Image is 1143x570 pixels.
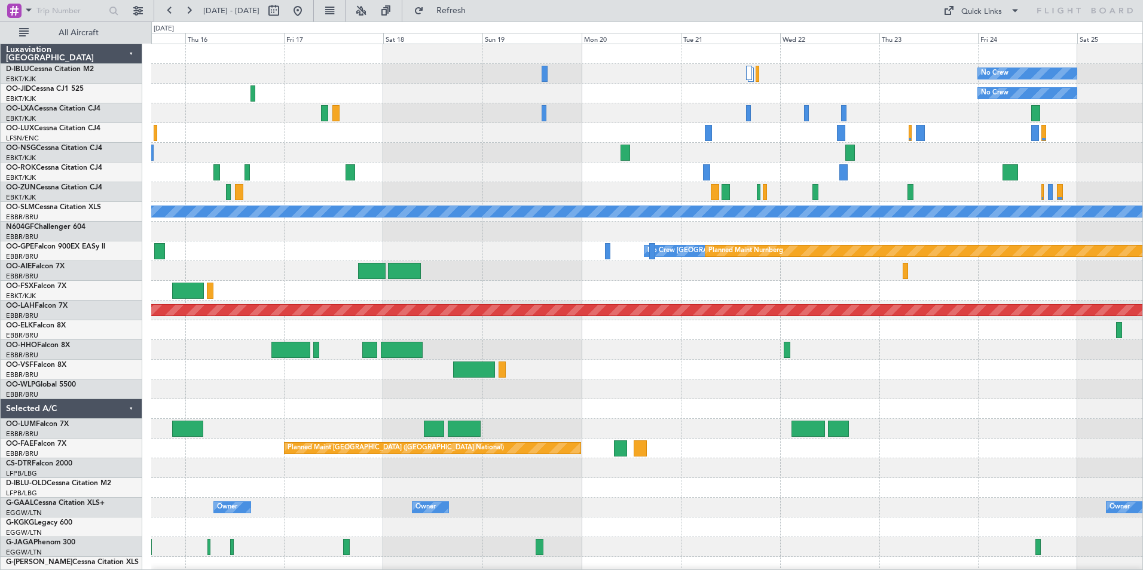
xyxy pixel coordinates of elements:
a: EGGW/LTN [6,548,42,557]
div: Fri 24 [978,33,1077,44]
span: OO-ROK [6,164,36,171]
a: EBKT/KJK [6,114,36,123]
a: EGGW/LTN [6,508,42,517]
a: EBBR/BRU [6,272,38,281]
span: N604GF [6,223,34,231]
span: OO-FSX [6,283,33,290]
a: OO-FAEFalcon 7X [6,440,66,448]
span: G-GAAL [6,499,33,507]
a: EBKT/KJK [6,193,36,202]
div: No Crew [GEOGRAPHIC_DATA] ([GEOGRAPHIC_DATA] National) [647,242,848,260]
span: OO-JID [6,85,31,93]
span: OO-WLP [6,381,35,388]
span: G-[PERSON_NAME] [6,559,72,566]
a: OO-LXACessna Citation CJ4 [6,105,100,112]
a: OO-FSXFalcon 7X [6,283,66,290]
span: OO-FAE [6,440,33,448]
div: Sat 18 [383,33,482,44]
a: EBKT/KJK [6,173,36,182]
a: EBBR/BRU [6,213,38,222]
a: OO-ELKFalcon 8X [6,322,66,329]
button: Refresh [408,1,480,20]
a: G-GAALCessna Citation XLS+ [6,499,105,507]
a: EBBR/BRU [6,370,38,379]
div: Owner [217,498,237,516]
a: EBBR/BRU [6,351,38,360]
a: EBKT/KJK [6,94,36,103]
a: D-IBLU-OLDCessna Citation M2 [6,480,111,487]
div: Thu 16 [185,33,285,44]
button: Quick Links [937,1,1026,20]
input: Trip Number [36,2,105,20]
span: CS-DTR [6,460,32,467]
a: D-IBLUCessna Citation M2 [6,66,94,73]
a: LFPB/LBG [6,469,37,478]
a: OO-GPEFalcon 900EX EASy II [6,243,105,250]
div: [DATE] [154,24,174,34]
a: OO-VSFFalcon 8X [6,361,66,369]
span: OO-SLM [6,204,35,211]
span: Refresh [426,7,476,15]
span: OO-LUX [6,125,34,132]
a: OO-HHOFalcon 8X [6,342,70,349]
div: Wed 22 [780,33,879,44]
div: Owner [415,498,436,516]
a: EBBR/BRU [6,390,38,399]
a: EBBR/BRU [6,232,38,241]
a: EBKT/KJK [6,292,36,301]
a: EGGW/LTN [6,528,42,537]
a: OO-LAHFalcon 7X [6,302,68,309]
div: Owner [1110,498,1130,516]
a: OO-LUMFalcon 7X [6,421,69,428]
span: OO-ZUN [6,184,36,191]
a: EBBR/BRU [6,449,38,458]
a: OO-JIDCessna CJ1 525 [6,85,84,93]
a: LFPB/LBG [6,489,37,498]
span: OO-HHO [6,342,37,349]
div: Tue 21 [681,33,780,44]
div: Quick Links [961,6,1002,18]
span: OO-VSF [6,361,33,369]
div: Mon 20 [582,33,681,44]
div: No Crew [981,65,1008,82]
span: OO-GPE [6,243,34,250]
div: No Crew [981,84,1008,102]
a: G-JAGAPhenom 300 [6,539,75,546]
span: G-KGKG [6,519,34,526]
a: EBBR/BRU [6,311,38,320]
a: EBBR/BRU [6,331,38,340]
span: [DATE] - [DATE] [203,5,259,16]
span: All Aircraft [31,29,126,37]
div: Planned Maint Nurnberg [708,242,783,260]
span: OO-LUM [6,421,36,428]
a: CS-DTRFalcon 2000 [6,460,72,467]
div: Sun 19 [482,33,582,44]
a: OO-ZUNCessna Citation CJ4 [6,184,102,191]
span: OO-AIE [6,263,32,270]
a: OO-SLMCessna Citation XLS [6,204,101,211]
a: OO-WLPGlobal 5500 [6,381,76,388]
div: Thu 23 [879,33,979,44]
a: OO-LUXCessna Citation CJ4 [6,125,100,132]
span: OO-ELK [6,322,33,329]
a: EBBR/BRU [6,430,38,439]
a: EBKT/KJK [6,154,36,163]
a: OO-ROKCessna Citation CJ4 [6,164,102,171]
a: N604GFChallenger 604 [6,223,85,231]
a: OO-AIEFalcon 7X [6,263,65,270]
div: Planned Maint [GEOGRAPHIC_DATA] ([GEOGRAPHIC_DATA] National) [288,439,504,457]
a: G-KGKGLegacy 600 [6,519,72,526]
div: Fri 17 [284,33,383,44]
span: OO-LAH [6,302,35,309]
button: All Aircraft [13,23,130,42]
a: EBKT/KJK [6,75,36,84]
a: EBBR/BRU [6,252,38,261]
a: LFSN/ENC [6,134,39,143]
span: OO-NSG [6,145,36,152]
span: G-JAGA [6,539,33,546]
a: OO-NSGCessna Citation CJ4 [6,145,102,152]
span: D-IBLU-OLD [6,480,47,487]
span: OO-LXA [6,105,34,112]
a: G-[PERSON_NAME]Cessna Citation XLS [6,559,139,566]
span: D-IBLU [6,66,29,73]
